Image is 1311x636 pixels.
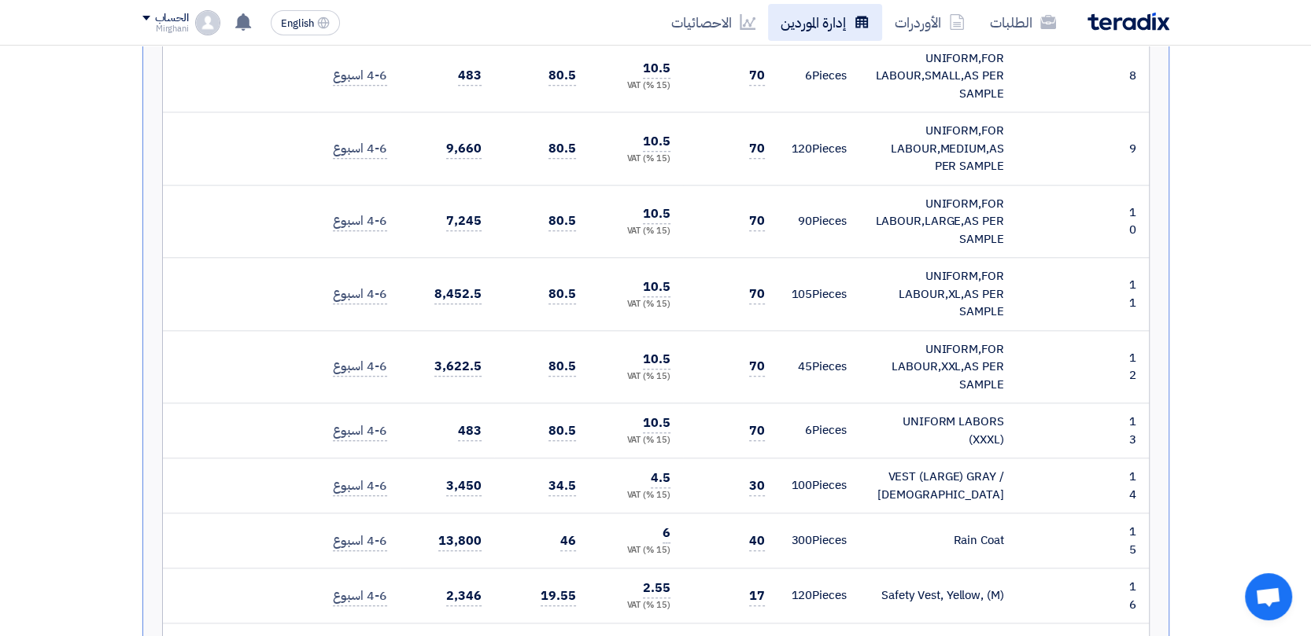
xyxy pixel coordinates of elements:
[749,586,765,606] span: 17
[1124,112,1149,186] td: 9
[333,421,386,441] span: 4-6 اسبوع
[1124,403,1149,458] td: 13
[333,66,386,86] span: 4-6 اسبوع
[333,357,386,377] span: 4-6 اسبوع
[434,357,481,377] span: 3,622.5
[777,568,859,623] td: Pieces
[195,10,220,35] img: profile_test.png
[1124,185,1149,258] td: 10
[458,421,482,441] span: 483
[560,531,576,551] span: 46
[548,211,576,231] span: 80.5
[541,586,576,606] span: 19.55
[768,4,882,41] a: إدارة الموردين
[777,39,859,112] td: Pieces
[872,50,1004,103] div: UNIFORM,FOR LABOUR,SMALL,AS PER SAMPLE
[791,586,812,604] span: 120
[749,66,765,86] span: 70
[333,531,386,551] span: 4-6 اسبوع
[749,476,765,496] span: 30
[548,357,576,377] span: 80.5
[271,10,340,35] button: English
[601,225,670,238] div: (15 %) VAT
[333,476,386,496] span: 4-6 اسبوع
[872,340,1004,394] div: UNIFORM,FOR LABOUR,XXL,AS PER SAMPLE
[777,112,859,186] td: Pieces
[791,531,812,549] span: 300
[601,79,670,93] div: (15 %) VAT
[446,476,482,496] span: 3,450
[872,122,1004,175] div: UNIFORM,FOR LABOUR,MEDIUM,AS PER SAMPLE
[1124,458,1149,513] td: 14
[791,476,812,494] span: 100
[601,153,670,166] div: (15 %) VAT
[643,59,670,79] span: 10.5
[446,586,482,606] span: 2,346
[777,330,859,403] td: Pieces
[1124,568,1149,623] td: 16
[643,204,670,224] span: 10.5
[791,140,812,157] span: 120
[777,458,859,513] td: Pieces
[798,212,812,230] span: 90
[333,586,386,606] span: 4-6 اسبوع
[1088,13,1169,31] img: Teradix logo
[281,18,314,29] span: English
[872,531,1004,550] div: Rain Coat
[643,278,670,297] span: 10.5
[805,67,812,84] span: 6
[791,285,812,303] span: 105
[548,139,576,159] span: 80.5
[1124,330,1149,403] td: 12
[601,489,670,502] div: (15 %) VAT
[601,544,670,557] div: (15 %) VAT
[977,4,1069,41] a: الطلبات
[749,531,765,551] span: 40
[1245,573,1292,620] a: Open chat
[777,185,859,258] td: Pieces
[1124,39,1149,112] td: 8
[872,195,1004,248] div: UNIFORM,FOR LABOUR,LARGE,AS PER SAMPLE
[749,139,765,159] span: 70
[434,285,481,304] span: 8,452.5
[601,599,670,612] div: (15 %) VAT
[643,579,670,598] span: 2.55
[798,358,812,375] span: 45
[548,421,576,441] span: 80.5
[643,132,670,152] span: 10.5
[548,476,576,496] span: 34.5
[872,468,1004,503] div: VEST (LARGE) GRAY / [DEMOGRAPHIC_DATA]
[333,211,386,231] span: 4-6 اسبوع
[1124,258,1149,331] td: 11
[872,267,1004,321] div: UNIFORM,FOR LABOUR,XL,AS PER SAMPLE
[458,66,482,86] span: 483
[749,211,765,231] span: 70
[333,139,386,159] span: 4-6 اسبوع
[601,434,670,447] div: (15 %) VAT
[438,531,481,551] span: 13,800
[749,357,765,377] span: 70
[155,12,189,25] div: الحساب
[651,469,670,488] span: 4.5
[142,24,189,33] div: Mirghani
[805,421,812,439] span: 6
[333,285,386,304] span: 4-6 اسبوع
[446,139,482,159] span: 9,660
[643,414,670,433] span: 10.5
[663,524,670,543] span: 6
[872,413,1004,448] div: UNIFORM LABORS (XXXL)
[659,4,768,41] a: الاحصائيات
[882,4,977,41] a: الأوردرات
[643,350,670,369] span: 10.5
[601,298,670,311] div: (15 %) VAT
[777,513,859,568] td: Pieces
[749,285,765,304] span: 70
[872,586,1004,605] div: Safety Vest, Yellow, (M)
[749,421,765,441] span: 70
[601,370,670,384] div: (15 %) VAT
[777,403,859,458] td: Pieces
[1124,513,1149,568] td: 15
[548,285,576,304] span: 80.5
[777,258,859,331] td: Pieces
[548,66,576,86] span: 80.5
